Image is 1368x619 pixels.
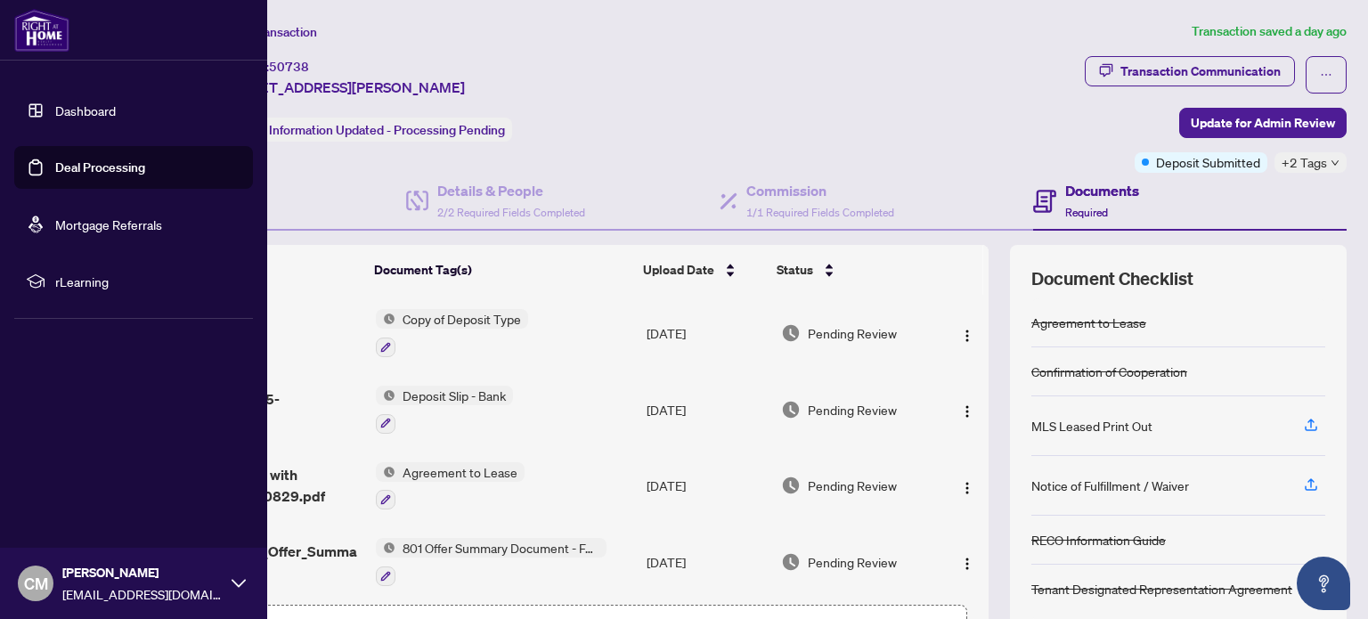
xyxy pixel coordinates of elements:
img: Document Status [781,552,801,572]
a: Mortgage Referrals [55,216,162,232]
span: ellipsis [1320,69,1332,81]
span: +2 Tags [1282,152,1327,173]
div: Agreement to Lease [1031,313,1146,332]
button: Logo [953,471,981,500]
th: Document Tag(s) [367,245,637,295]
th: Status [769,245,936,295]
button: Status IconCopy of Deposit Type [376,309,528,357]
img: Document Status [781,476,801,495]
span: Required [1065,206,1108,219]
th: Upload Date [636,245,769,295]
span: Pending Review [808,476,897,495]
img: Logo [960,404,974,419]
button: Status IconDeposit Slip - Bank [376,386,513,434]
button: Transaction Communication [1085,56,1295,86]
td: [DATE] [639,295,774,371]
span: Copy of Deposit Type [395,309,528,329]
span: Agreement to Lease [395,462,525,482]
img: logo [14,9,69,52]
button: Update for Admin Review [1179,108,1347,138]
div: Tenant Designated Representation Agreement [1031,579,1292,599]
div: RECO Information Guide [1031,530,1166,550]
article: Transaction saved a day ago [1192,21,1347,42]
img: Status Icon [376,462,395,482]
img: Status Icon [376,538,395,558]
td: [DATE] [639,524,774,600]
span: down [1331,159,1339,167]
a: Dashboard [55,102,116,118]
button: Logo [953,395,981,424]
div: Notice of Fulfillment / Waiver [1031,476,1189,495]
span: Pending Review [808,400,897,419]
span: Deposit Submitted [1156,152,1260,172]
span: rLearning [55,272,240,291]
div: Transaction Communication [1120,57,1281,86]
span: Pending Review [808,552,897,572]
button: Logo [953,548,981,576]
div: MLS Leased Print Out [1031,416,1152,436]
img: Status Icon [376,309,395,329]
span: Status [777,260,813,280]
span: 2/2 Required Fields Completed [437,206,585,219]
button: Open asap [1297,557,1350,610]
button: Status IconAgreement to Lease [376,462,525,510]
span: 50738 [269,59,309,75]
a: Deal Processing [55,159,145,175]
span: Deposit Slip - Bank [395,386,513,405]
button: Status Icon801 Offer Summary Document - For use with Agreement of Purchase and Sale [376,538,607,586]
button: Logo [953,319,981,347]
span: 801 Offer Summary Document - For use with Agreement of Purchase and Sale [395,538,607,558]
span: CM [24,571,48,596]
img: Logo [960,329,974,343]
span: Pending Review [808,323,897,343]
span: View Transaction [222,24,317,40]
span: [STREET_ADDRESS][PERSON_NAME] [221,77,465,98]
span: Upload Date [643,260,714,280]
span: Document Checklist [1031,266,1193,291]
span: 1/1 Required Fields Completed [746,206,894,219]
h4: Details & People [437,180,585,201]
img: Document Status [781,400,801,419]
span: [PERSON_NAME] [62,563,223,582]
h4: Documents [1065,180,1139,201]
div: Status: [221,118,512,142]
img: Status Icon [376,386,395,405]
span: Update for Admin Review [1191,109,1335,137]
img: Logo [960,557,974,571]
td: [DATE] [639,448,774,525]
img: Document Status [781,323,801,343]
span: [EMAIL_ADDRESS][DOMAIN_NAME] [62,584,223,604]
td: [DATE] [639,371,774,448]
h4: Commission [746,180,894,201]
div: Confirmation of Cooperation [1031,362,1187,381]
span: Information Updated - Processing Pending [269,122,505,138]
img: Logo [960,481,974,495]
